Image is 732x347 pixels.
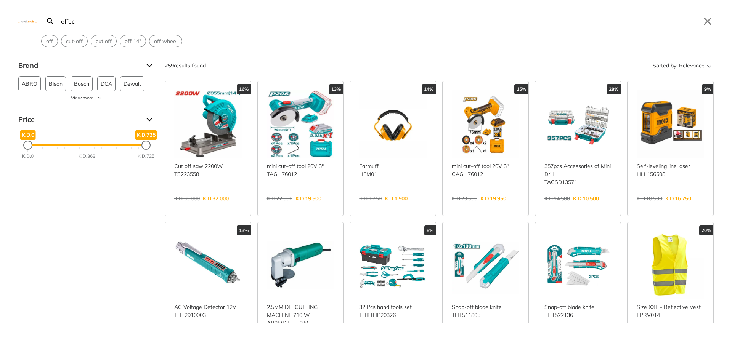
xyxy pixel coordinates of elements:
button: View more [18,94,156,101]
div: Suggestion: off wheel [149,35,182,47]
button: Close [701,15,714,27]
span: off wheel [154,37,177,45]
div: Maximum Price [141,141,151,150]
span: Bison [49,77,63,91]
strong: 259 [165,62,174,69]
img: Close [18,19,37,23]
svg: Sort [705,61,714,70]
button: DCA [97,76,116,91]
button: Select suggestion: off wheel [149,35,182,47]
input: Search… [59,12,697,30]
div: 20% [699,225,713,235]
div: Suggestion: cut off [91,35,117,47]
div: 13% [237,225,251,235]
span: Dewalt [124,77,141,91]
button: Bison [45,76,66,91]
button: ABRO [18,76,41,91]
span: Price [18,114,140,126]
button: Sorted by:Relevance Sort [651,59,714,72]
span: cut off [96,37,112,45]
button: Bosch [71,76,93,91]
span: ABRO [22,77,37,91]
div: results found [165,59,206,72]
span: View more [71,94,94,101]
button: Select suggestion: off 14" [120,35,146,47]
div: 14% [422,84,436,94]
svg: Search [46,17,55,26]
div: 15% [514,84,528,94]
span: Brand [18,59,140,72]
div: 13% [329,84,343,94]
div: K.D.0 [22,153,34,160]
span: off 14" [125,37,141,45]
div: 28% [607,84,621,94]
button: Dewalt [120,76,144,91]
span: cut-off [66,37,83,45]
span: off [46,37,53,45]
div: Suggestion: off 14" [120,35,146,47]
div: Suggestion: cut-off [61,35,88,47]
span: Bosch [74,77,89,91]
div: K.D.725 [138,153,154,160]
div: 9% [702,84,713,94]
div: Suggestion: off [41,35,58,47]
button: Select suggestion: cut-off [61,35,87,47]
span: DCA [101,77,112,91]
button: Select suggestion: off [42,35,58,47]
span: Relevance [679,59,705,72]
button: Select suggestion: cut off [91,35,116,47]
div: K.D.363 [79,153,95,160]
div: Minimum Price [23,141,32,150]
div: 8% [424,225,436,235]
div: 16% [237,84,251,94]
